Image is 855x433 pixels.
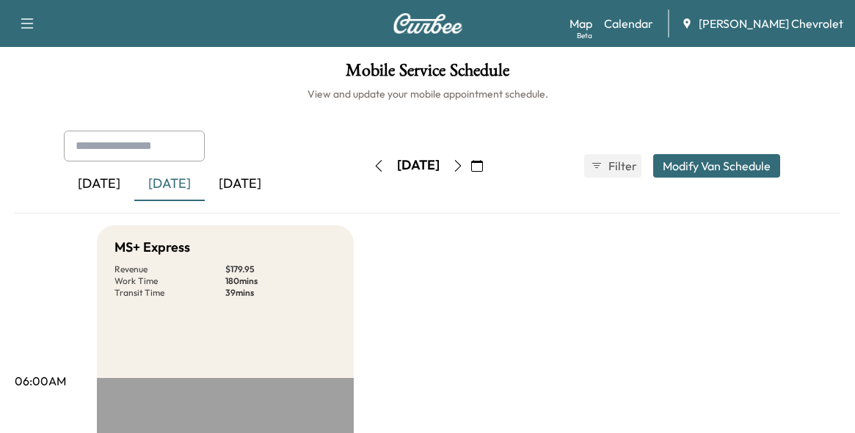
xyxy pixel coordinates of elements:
[699,15,843,32] span: [PERSON_NAME] Chevrolet
[15,372,66,390] p: 06:00AM
[225,263,336,275] p: $ 179.95
[114,287,225,299] p: Transit Time
[604,15,653,32] a: Calendar
[577,30,592,41] div: Beta
[608,157,635,175] span: Filter
[15,87,840,101] h6: View and update your mobile appointment schedule.
[134,167,205,201] div: [DATE]
[225,275,336,287] p: 180 mins
[570,15,592,32] a: MapBeta
[225,287,336,299] p: 39 mins
[114,237,190,258] h5: MS+ Express
[15,62,840,87] h1: Mobile Service Schedule
[114,263,225,275] p: Revenue
[205,167,275,201] div: [DATE]
[393,13,463,34] img: Curbee Logo
[64,167,134,201] div: [DATE]
[584,154,641,178] button: Filter
[397,156,440,175] div: [DATE]
[653,154,780,178] button: Modify Van Schedule
[114,275,225,287] p: Work Time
